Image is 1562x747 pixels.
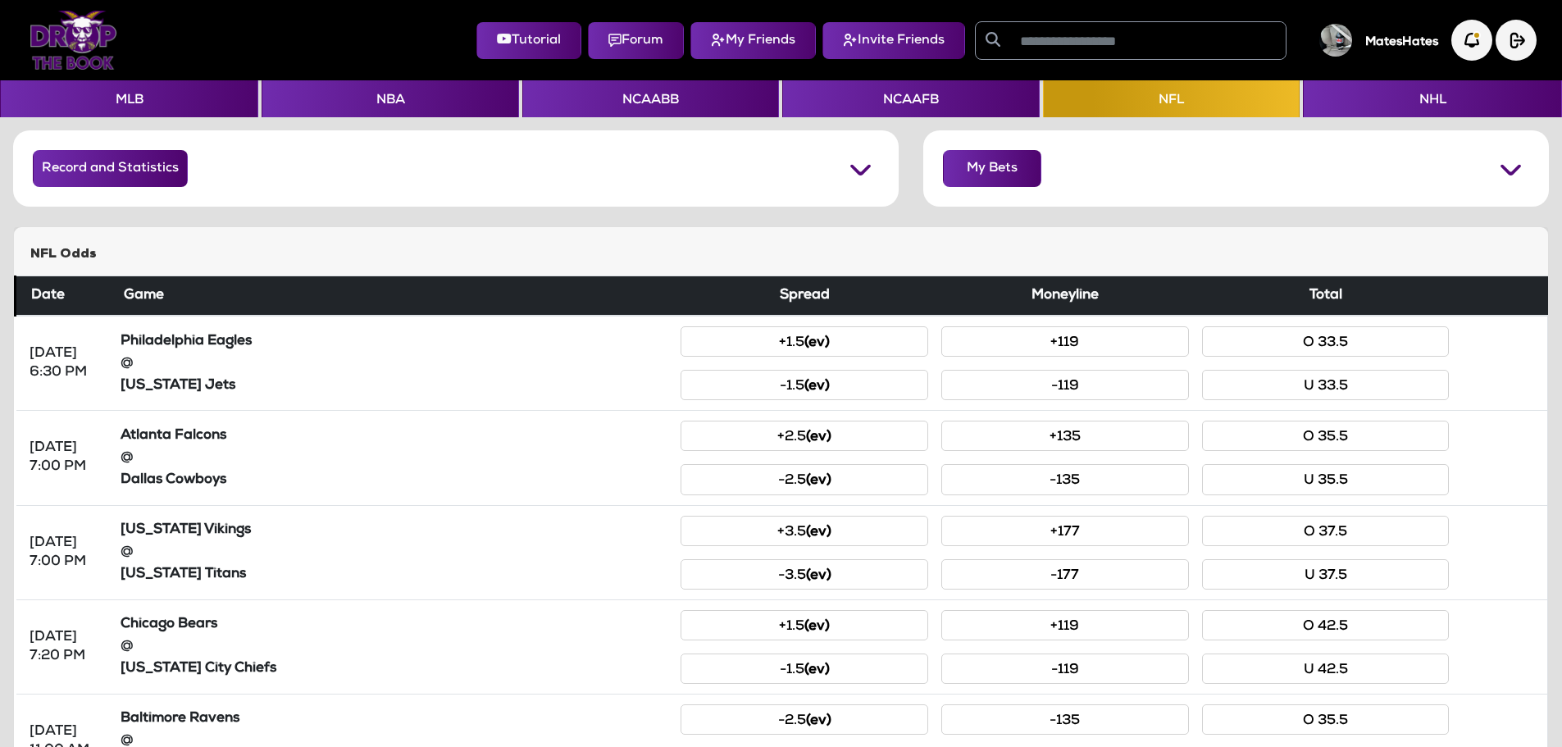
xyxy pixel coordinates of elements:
button: Forum [588,22,684,59]
div: @ [121,637,668,656]
strong: Atlanta Falcons [121,429,226,443]
button: +1.5(ev) [681,610,928,640]
th: Moneyline [935,276,1195,317]
strong: Chicago Bears [121,617,217,631]
small: (ev) [806,714,831,728]
button: -135 [941,704,1189,735]
button: U 35.5 [1202,464,1450,494]
button: -1.5(ev) [681,654,928,684]
div: @ [121,354,668,373]
button: O 37.5 [1202,516,1450,546]
small: (ev) [806,569,831,583]
img: Notification [1451,20,1492,61]
button: +119 [941,610,1189,640]
strong: [US_STATE] Jets [121,379,235,393]
div: [DATE] 7:20 PM [30,628,101,666]
button: NFL [1043,80,1300,117]
button: Tutorial [476,22,581,59]
div: [DATE] 6:30 PM [30,344,101,382]
button: O 35.5 [1202,421,1450,451]
button: Invite Friends [822,22,965,59]
button: NBA [262,80,518,117]
button: -2.5(ev) [681,704,928,735]
button: O 42.5 [1202,610,1450,640]
button: My Friends [690,22,816,59]
button: +135 [941,421,1189,451]
strong: [US_STATE] Titans [121,567,246,581]
button: -119 [941,654,1189,684]
th: Total [1195,276,1456,317]
button: +119 [941,326,1189,357]
img: User [1319,24,1352,57]
button: NCAABB [522,80,779,117]
button: NHL [1303,80,1561,117]
button: +3.5(ev) [681,516,928,546]
button: NCAAFB [782,80,1039,117]
strong: Philadelphia Eagles [121,335,252,348]
button: -1.5(ev) [681,370,928,400]
small: (ev) [806,526,831,540]
img: Logo [30,11,117,70]
div: @ [121,449,668,467]
small: (ev) [804,620,830,634]
button: Record and Statistics [33,150,188,187]
strong: Baltimore Ravens [121,712,239,726]
small: (ev) [806,430,831,444]
small: (ev) [804,380,830,394]
button: -2.5(ev) [681,464,928,494]
button: U 42.5 [1202,654,1450,684]
button: -177 [941,559,1189,590]
div: @ [121,543,668,562]
button: +2.5(ev) [681,421,928,451]
button: +177 [941,516,1189,546]
div: [DATE] 7:00 PM [30,439,101,476]
button: U 37.5 [1202,559,1450,590]
strong: [US_STATE] City Chiefs [121,662,276,676]
button: O 33.5 [1202,326,1450,357]
strong: Dallas Cowboys [121,473,226,487]
strong: [US_STATE] Vikings [121,523,251,537]
th: Game [114,276,675,317]
div: [DATE] 7:00 PM [30,534,101,572]
button: O 35.5 [1202,704,1450,735]
th: Spread [674,276,935,317]
th: Date [16,276,114,317]
button: -135 [941,464,1189,494]
small: (ev) [804,336,830,350]
h5: MatesHates [1365,35,1438,50]
button: +1.5(ev) [681,326,928,357]
small: (ev) [806,474,831,488]
button: U 33.5 [1202,370,1450,400]
small: (ev) [804,663,830,677]
button: -119 [941,370,1189,400]
button: -3.5(ev) [681,559,928,590]
button: My Bets [943,150,1041,187]
h5: NFL Odds [30,247,1532,262]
